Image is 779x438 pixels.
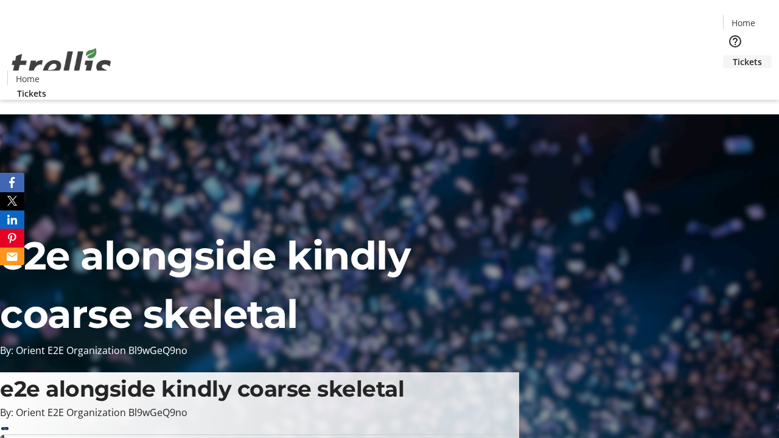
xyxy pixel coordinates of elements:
a: Tickets [7,87,56,100]
button: Cart [723,68,747,92]
span: Home [16,72,40,85]
a: Tickets [723,55,772,68]
img: Orient E2E Organization Bl9wGeQ9no's Logo [7,35,116,96]
button: Help [723,29,747,54]
a: Home [724,16,763,29]
a: Home [8,72,47,85]
span: Tickets [17,87,46,100]
span: Tickets [733,55,762,68]
span: Home [732,16,755,29]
